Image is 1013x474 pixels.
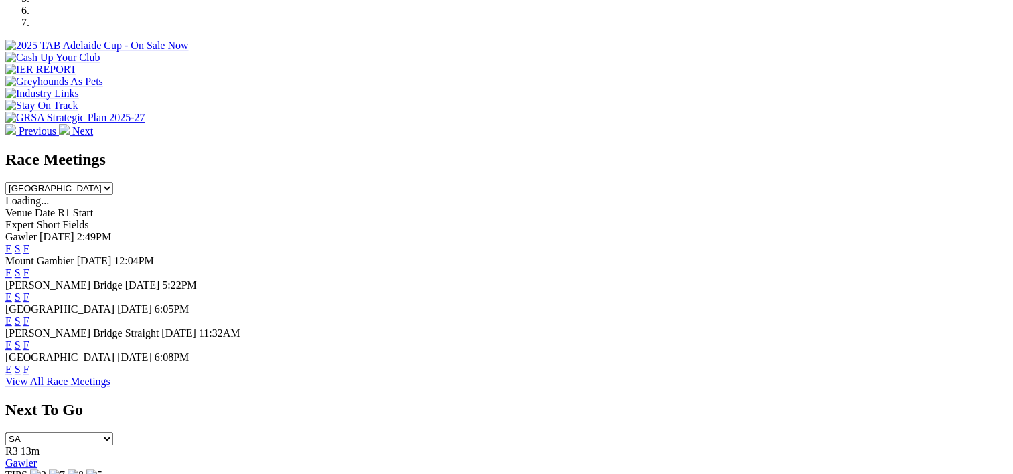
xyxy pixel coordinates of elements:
[5,457,37,469] a: Gawler
[5,52,100,64] img: Cash Up Your Club
[37,219,60,230] span: Short
[162,279,197,291] span: 5:22PM
[19,125,56,137] span: Previous
[5,267,12,279] a: E
[5,64,76,76] img: IER REPORT
[15,267,21,279] a: S
[15,243,21,254] a: S
[5,255,74,266] span: Mount Gambier
[15,339,21,351] a: S
[62,219,88,230] span: Fields
[5,339,12,351] a: E
[5,207,32,218] span: Venue
[117,351,152,363] span: [DATE]
[23,267,29,279] a: F
[5,112,145,124] img: GRSA Strategic Plan 2025-27
[5,151,1008,169] h2: Race Meetings
[5,39,189,52] img: 2025 TAB Adelaide Cup - On Sale Now
[15,315,21,327] a: S
[5,327,159,339] span: [PERSON_NAME] Bridge Straight
[77,255,112,266] span: [DATE]
[59,125,93,137] a: Next
[77,231,112,242] span: 2:49PM
[5,124,16,135] img: chevron-left-pager-white.svg
[15,364,21,375] a: S
[35,207,55,218] span: Date
[5,231,37,242] span: Gawler
[5,401,1008,419] h2: Next To Go
[5,88,79,100] img: Industry Links
[23,291,29,303] a: F
[23,339,29,351] a: F
[59,124,70,135] img: chevron-right-pager-white.svg
[5,195,49,206] span: Loading...
[5,76,103,88] img: Greyhounds As Pets
[125,279,160,291] span: [DATE]
[155,351,189,363] span: 6:08PM
[72,125,93,137] span: Next
[5,364,12,375] a: E
[199,327,240,339] span: 11:32AM
[40,231,74,242] span: [DATE]
[21,445,40,457] span: 13m
[155,303,189,315] span: 6:05PM
[5,303,114,315] span: [GEOGRAPHIC_DATA]
[23,243,29,254] a: F
[58,207,93,218] span: R1 Start
[5,291,12,303] a: E
[5,315,12,327] a: E
[5,445,18,457] span: R3
[23,364,29,375] a: F
[114,255,154,266] span: 12:04PM
[117,303,152,315] span: [DATE]
[23,315,29,327] a: F
[5,100,78,112] img: Stay On Track
[161,327,196,339] span: [DATE]
[5,125,59,137] a: Previous
[5,279,123,291] span: [PERSON_NAME] Bridge
[5,351,114,363] span: [GEOGRAPHIC_DATA]
[5,376,110,387] a: View All Race Meetings
[5,243,12,254] a: E
[15,291,21,303] a: S
[5,219,34,230] span: Expert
